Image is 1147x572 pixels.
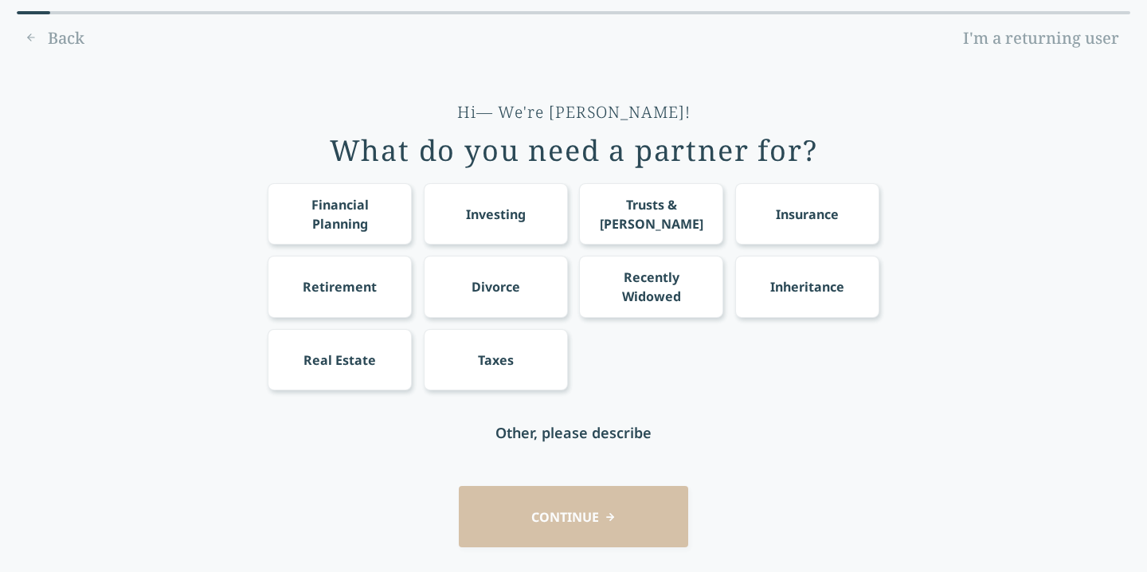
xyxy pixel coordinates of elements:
[472,277,520,296] div: Divorce
[17,11,50,14] div: 0% complete
[330,135,818,167] div: What do you need a partner for?
[283,195,397,233] div: Financial Planning
[770,277,844,296] div: Inheritance
[466,205,526,224] div: Investing
[303,351,376,370] div: Real Estate
[776,205,839,224] div: Insurance
[495,421,652,444] div: Other, please describe
[303,277,377,296] div: Retirement
[952,25,1130,51] a: I'm a returning user
[478,351,514,370] div: Taxes
[594,195,709,233] div: Trusts & [PERSON_NAME]
[457,101,691,123] div: Hi— We're [PERSON_NAME]!
[594,268,709,306] div: Recently Widowed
